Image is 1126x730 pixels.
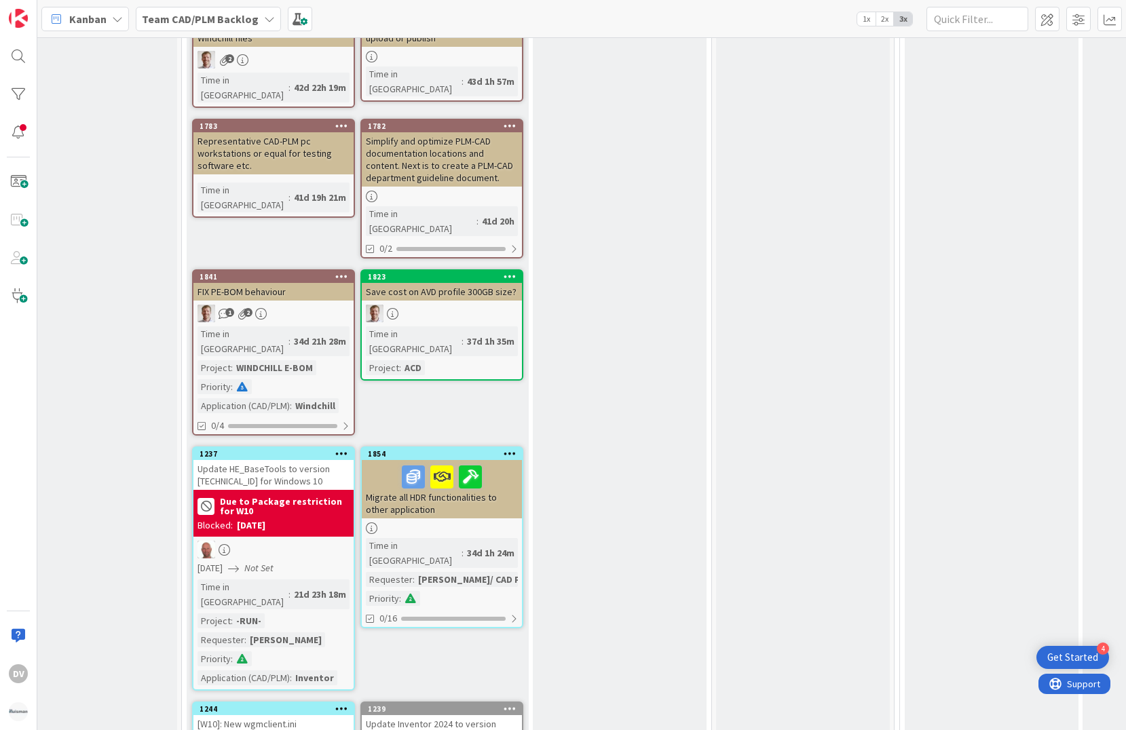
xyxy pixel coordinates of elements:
[288,190,290,205] span: :
[362,132,522,187] div: Simplify and optimize PLM-CAD documentation locations and content. Next is to create a PLM-CAD de...
[290,398,292,413] span: :
[290,334,350,349] div: 34d 21h 28m
[368,121,522,131] div: 1782
[9,664,28,683] div: Dv
[366,206,476,236] div: Time in [GEOGRAPHIC_DATA]
[476,214,478,229] span: :
[69,11,107,27] span: Kanban
[368,272,522,282] div: 1823
[193,460,354,490] div: Update HE_BaseTools to version [TECHNICAL_ID] for Windows 10
[368,449,522,459] div: 1854
[366,572,413,587] div: Requester
[413,572,415,587] span: :
[198,670,290,685] div: Application (CAD/PLM)
[290,190,350,205] div: 41d 19h 21m
[193,305,354,322] div: BO
[231,360,233,375] span: :
[142,12,259,26] b: Team CAD/PLM Backlog
[926,7,1028,31] input: Quick Filter...
[1047,651,1098,664] div: Get Started
[233,360,316,375] div: WINDCHILL E-BOM
[292,398,339,413] div: Windchill
[876,12,894,26] span: 2x
[200,121,354,131] div: 1783
[462,334,464,349] span: :
[198,379,231,394] div: Priority
[231,379,233,394] span: :
[290,587,350,602] div: 21d 23h 18m
[894,12,912,26] span: 3x
[379,611,397,626] span: 0/16
[399,360,401,375] span: :
[198,541,215,558] img: RK
[198,651,231,666] div: Priority
[193,448,354,460] div: 1237
[200,704,354,714] div: 1244
[220,497,350,516] b: Due to Package restriction for W10
[246,632,325,647] div: [PERSON_NAME]
[415,572,562,587] div: [PERSON_NAME]/ CAD PLM team
[231,651,233,666] span: :
[366,360,399,375] div: Project
[362,460,522,518] div: Migrate all HDR functionalities to other application
[362,448,522,460] div: 1854
[193,120,354,132] div: 1783
[231,613,233,628] span: :
[362,305,522,322] div: BO
[193,132,354,174] div: Representative CAD-PLM pc workstations or equal for testing software etc.
[193,51,354,69] div: BO
[464,334,518,349] div: 37d 1h 35m
[244,562,274,574] i: Not Set
[464,545,518,560] div: 34d 1h 24m
[211,419,224,433] span: 0/4
[366,538,462,568] div: Time in [GEOGRAPHIC_DATA]
[193,283,354,301] div: FIX PE-BOM behaviour
[225,308,234,317] span: 1
[362,703,522,715] div: 1239
[368,704,522,714] div: 1239
[366,591,399,606] div: Priority
[198,73,288,102] div: Time in [GEOGRAPHIC_DATA]
[244,632,246,647] span: :
[857,12,876,26] span: 1x
[193,271,354,283] div: 1841
[9,702,28,721] img: avatar
[198,613,231,628] div: Project
[29,2,62,18] span: Support
[244,308,252,317] span: 2
[290,670,292,685] span: :
[225,54,234,63] span: 2
[9,9,28,28] img: Visit kanbanzone.com
[290,80,350,95] div: 42d 22h 19m
[362,283,522,301] div: Save cost on AVD profile 300GB size?
[288,587,290,602] span: :
[288,334,290,349] span: :
[366,326,462,356] div: Time in [GEOGRAPHIC_DATA]
[193,703,354,715] div: 1244
[193,448,354,490] div: 1237Update HE_BaseTools to version [TECHNICAL_ID] for Windows 10
[193,120,354,174] div: 1783Representative CAD-PLM pc workstations or equal for testing software etc.
[198,182,288,212] div: Time in [GEOGRAPHIC_DATA]
[362,120,522,132] div: 1782
[198,632,244,647] div: Requester
[462,545,464,560] span: :
[288,80,290,95] span: :
[193,271,354,301] div: 1841FIX PE-BOM behaviour
[198,51,215,69] img: BO
[362,120,522,187] div: 1782Simplify and optimize PLM-CAD documentation locations and content. Next is to create a PLM-CA...
[198,518,233,533] div: Blocked:
[362,271,522,301] div: 1823Save cost on AVD profile 300GB size?
[462,74,464,89] span: :
[401,360,425,375] div: ACD
[198,561,223,575] span: [DATE]
[478,214,518,229] div: 41d 20h
[233,613,265,628] div: -RUN-
[366,66,462,96] div: Time in [GEOGRAPHIC_DATA]
[399,591,401,606] span: :
[198,326,288,356] div: Time in [GEOGRAPHIC_DATA]
[198,360,231,375] div: Project
[198,579,288,609] div: Time in [GEOGRAPHIC_DATA]
[362,271,522,283] div: 1823
[464,74,518,89] div: 43d 1h 57m
[366,305,383,322] img: BO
